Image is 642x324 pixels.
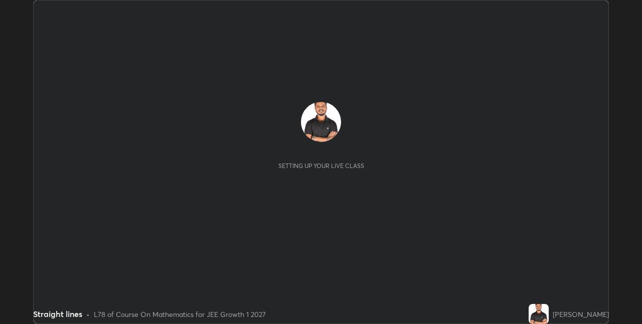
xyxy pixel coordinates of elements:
img: 8a5640520d1649759a523a16a6c3a527.jpg [529,304,549,324]
img: 8a5640520d1649759a523a16a6c3a527.jpg [301,102,341,142]
div: • [86,309,90,319]
div: Setting up your live class [278,162,364,170]
div: L78 of Course On Mathematics for JEE Growth 1 2027 [94,309,266,319]
div: Straight lines [33,308,82,320]
div: [PERSON_NAME] [553,309,609,319]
